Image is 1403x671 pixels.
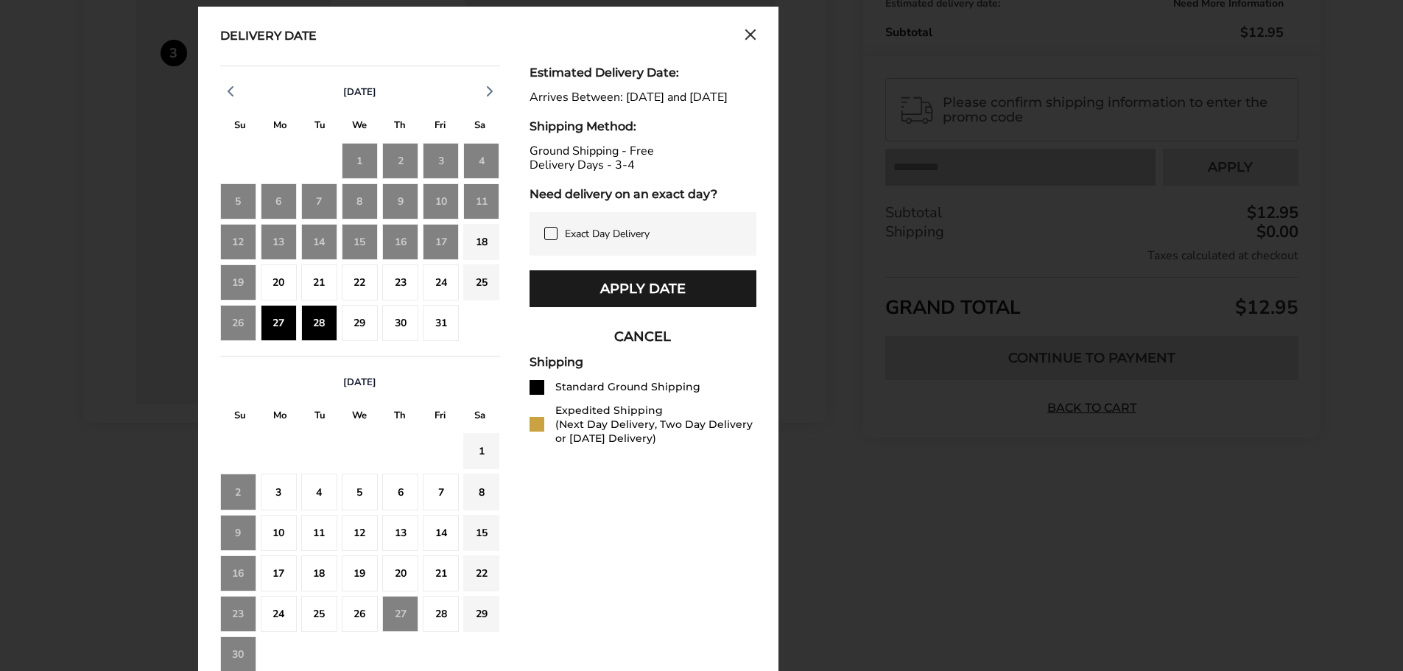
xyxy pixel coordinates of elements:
[530,318,756,355] button: CANCEL
[300,406,340,429] div: T
[530,187,756,201] div: Need delivery on an exact day?
[460,406,499,429] div: S
[337,85,382,99] button: [DATE]
[340,116,379,138] div: W
[260,116,300,138] div: M
[565,227,650,241] span: Exact Day Delivery
[460,116,499,138] div: S
[260,406,300,429] div: M
[555,404,756,446] div: Expedited Shipping (Next Day Delivery, Two Day Delivery or [DATE] Delivery)
[343,376,376,389] span: [DATE]
[380,116,420,138] div: T
[530,144,756,172] div: Ground Shipping - Free Delivery Days - 3-4
[530,355,756,369] div: Shipping
[380,406,420,429] div: T
[420,116,460,138] div: F
[530,119,756,133] div: Shipping Method:
[420,406,460,429] div: F
[530,91,756,105] div: Arrives Between: [DATE] and [DATE]
[745,29,756,45] button: Close calendar
[337,376,382,389] button: [DATE]
[220,29,317,45] div: Delivery Date
[343,85,376,99] span: [DATE]
[530,66,756,80] div: Estimated Delivery Date:
[300,116,340,138] div: T
[555,380,700,394] div: Standard Ground Shipping
[340,406,379,429] div: W
[220,406,260,429] div: S
[530,270,756,307] button: Apply Date
[220,116,260,138] div: S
